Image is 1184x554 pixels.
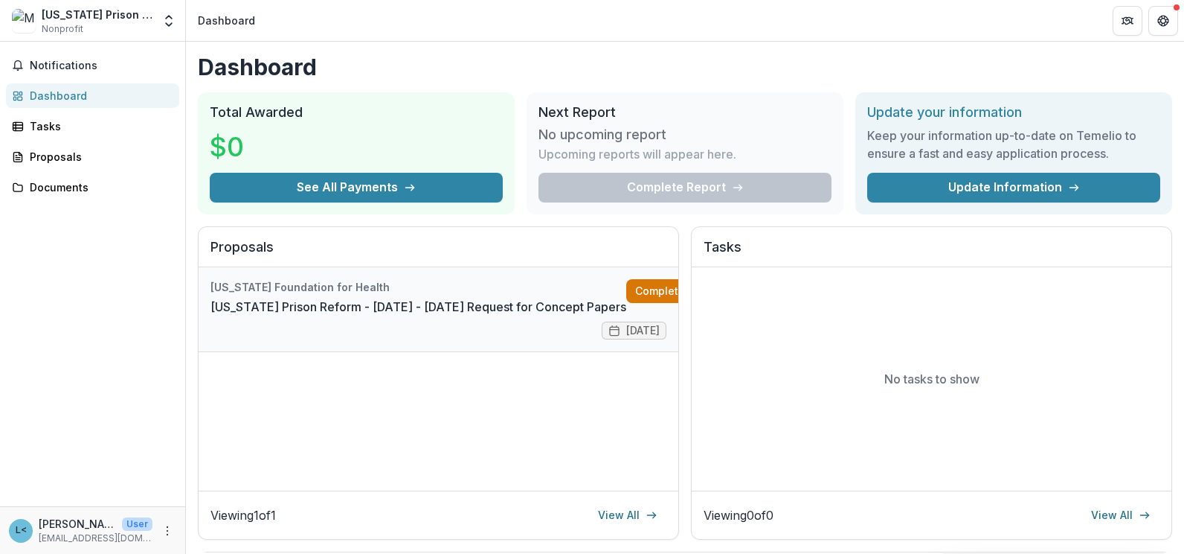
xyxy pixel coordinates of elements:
[867,104,1160,121] h2: Update your information
[6,114,179,138] a: Tasks
[39,532,152,545] p: [EMAIL_ADDRESS][DOMAIN_NAME]
[1082,503,1159,527] a: View All
[6,175,179,200] a: Documents
[210,173,503,203] button: See All Payments
[210,239,666,267] h2: Proposals
[6,144,179,169] a: Proposals
[30,118,167,134] div: Tasks
[626,279,712,303] a: Complete
[122,518,152,531] p: User
[589,503,666,527] a: View All
[30,60,173,72] span: Notifications
[538,145,736,163] p: Upcoming reports will appear here.
[198,54,1172,80] h1: Dashboard
[884,370,979,388] p: No tasks to show
[704,239,1159,267] h2: Tasks
[158,522,176,540] button: More
[198,13,255,28] div: Dashboard
[42,7,152,22] div: [US_STATE] Prison Reform
[867,173,1160,203] a: Update Information
[42,22,83,36] span: Nonprofit
[12,9,36,33] img: Missouri Prison Reform
[6,54,179,77] button: Notifications
[192,10,261,31] nav: breadcrumb
[1148,6,1178,36] button: Get Help
[210,127,321,167] h3: $0
[538,104,831,121] h2: Next Report
[158,6,179,36] button: Open entity switcher
[30,88,167,104] div: Dashboard
[16,526,27,535] div: Lori Curry <lcurry@missouriprisonreform.org> <lcurry@missouriprisonreform.org> <lcurry@missouripr...
[1113,6,1142,36] button: Partners
[39,516,116,532] p: [PERSON_NAME] <[EMAIL_ADDRESS][DOMAIN_NAME]> <[EMAIL_ADDRESS][DOMAIN_NAME]> <[EMAIL_ADDRESS][DOMA...
[538,127,666,143] h3: No upcoming report
[6,83,179,108] a: Dashboard
[210,298,626,316] a: [US_STATE] Prison Reform - [DATE] - [DATE] Request for Concept Papers
[867,127,1160,162] h3: Keep your information up-to-date on Temelio to ensure a fast and easy application process.
[30,149,167,165] div: Proposals
[30,179,167,195] div: Documents
[210,104,503,121] h2: Total Awarded
[210,506,276,524] p: Viewing 1 of 1
[704,506,773,524] p: Viewing 0 of 0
